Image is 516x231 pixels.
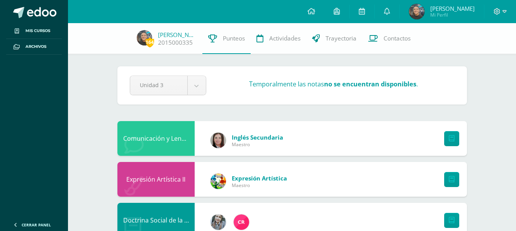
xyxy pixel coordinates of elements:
img: 159e24a6ecedfdf8f489544946a573f0.png [210,174,226,189]
a: Mis cursos [6,23,62,39]
img: 866c3f3dc5f3efb798120d7ad13644d9.png [234,214,249,230]
a: Contactos [362,23,416,54]
span: Unidad 3 [140,76,178,94]
span: Mi Perfil [430,12,475,18]
span: Maestro [232,141,283,148]
a: Actividades [251,23,306,54]
img: 8af0450cf43d44e38c4a1497329761f3.png [210,133,226,148]
span: Maestro [232,182,287,189]
img: cba4c69ace659ae4cf02a5761d9a2473.png [210,214,226,230]
a: Unidad 3 [130,76,206,95]
span: Trayectoria [326,34,356,42]
span: [PERSON_NAME] [430,5,475,12]
span: Contactos [384,34,411,42]
img: 9e1e0745b5240b1f79afb0f3274331d1.png [409,4,424,19]
a: Archivos [6,39,62,55]
a: Trayectoria [306,23,362,54]
a: 2015000335 [158,39,193,47]
span: Inglés Secundaria [232,133,283,141]
span: Punteos [223,34,245,42]
span: Archivos [25,44,46,50]
span: Actividades [269,34,300,42]
h3: Temporalmente las notas . [249,79,418,88]
span: Cerrar panel [22,222,51,228]
div: Comunicación y Lenguaje L3 Inglés [117,121,195,156]
img: 9e1e0745b5240b1f79afb0f3274331d1.png [137,30,152,46]
strong: no se encuentran disponibles [324,79,416,88]
span: Expresión Artística [232,174,287,182]
span: 164 [146,37,154,47]
span: Mis cursos [25,28,50,34]
a: [PERSON_NAME] [158,31,197,39]
div: Expresión Artística II [117,162,195,197]
a: Punteos [202,23,251,54]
